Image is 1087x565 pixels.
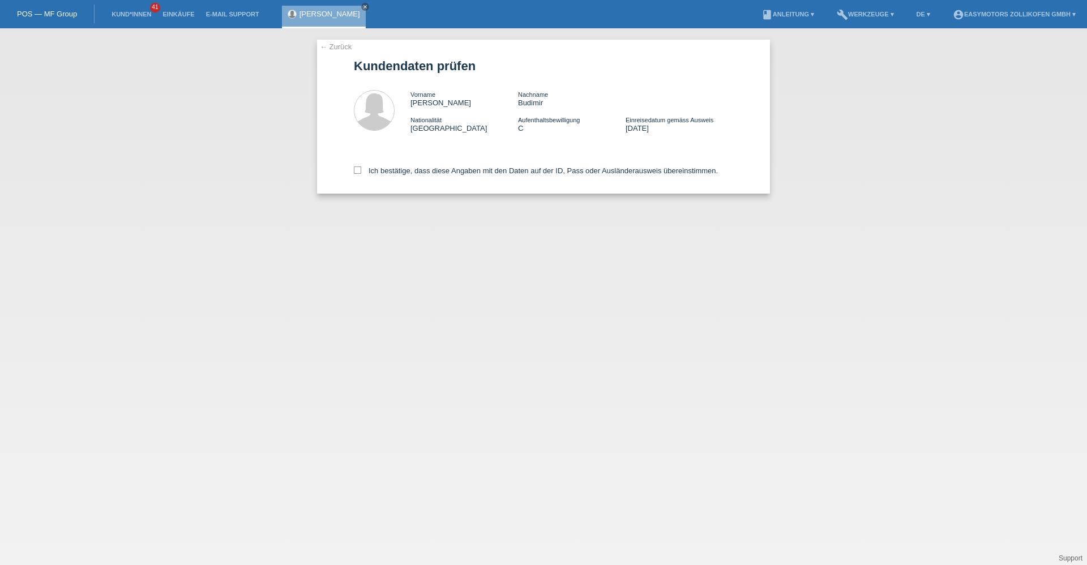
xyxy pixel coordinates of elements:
[518,91,548,98] span: Nachname
[410,91,435,98] span: Vorname
[410,90,518,107] div: [PERSON_NAME]
[953,9,964,20] i: account_circle
[911,11,936,18] a: DE ▾
[626,115,733,132] div: [DATE]
[837,9,848,20] i: build
[1059,554,1082,562] a: Support
[518,90,626,107] div: Budimir
[361,3,369,11] a: close
[299,10,360,18] a: [PERSON_NAME]
[200,11,265,18] a: E-Mail Support
[518,115,626,132] div: C
[150,3,160,12] span: 41
[157,11,200,18] a: Einkäufe
[761,9,773,20] i: book
[410,117,442,123] span: Nationalität
[410,115,518,132] div: [GEOGRAPHIC_DATA]
[354,166,718,175] label: Ich bestätige, dass diese Angaben mit den Daten auf der ID, Pass oder Ausländerausweis übereinsti...
[626,117,713,123] span: Einreisedatum gemäss Ausweis
[106,11,157,18] a: Kund*innen
[947,11,1081,18] a: account_circleEasymotors Zollikofen GmbH ▾
[518,117,580,123] span: Aufenthaltsbewilligung
[17,10,77,18] a: POS — MF Group
[756,11,820,18] a: bookAnleitung ▾
[354,59,733,73] h1: Kundendaten prüfen
[362,4,368,10] i: close
[320,42,352,51] a: ← Zurück
[831,11,900,18] a: buildWerkzeuge ▾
